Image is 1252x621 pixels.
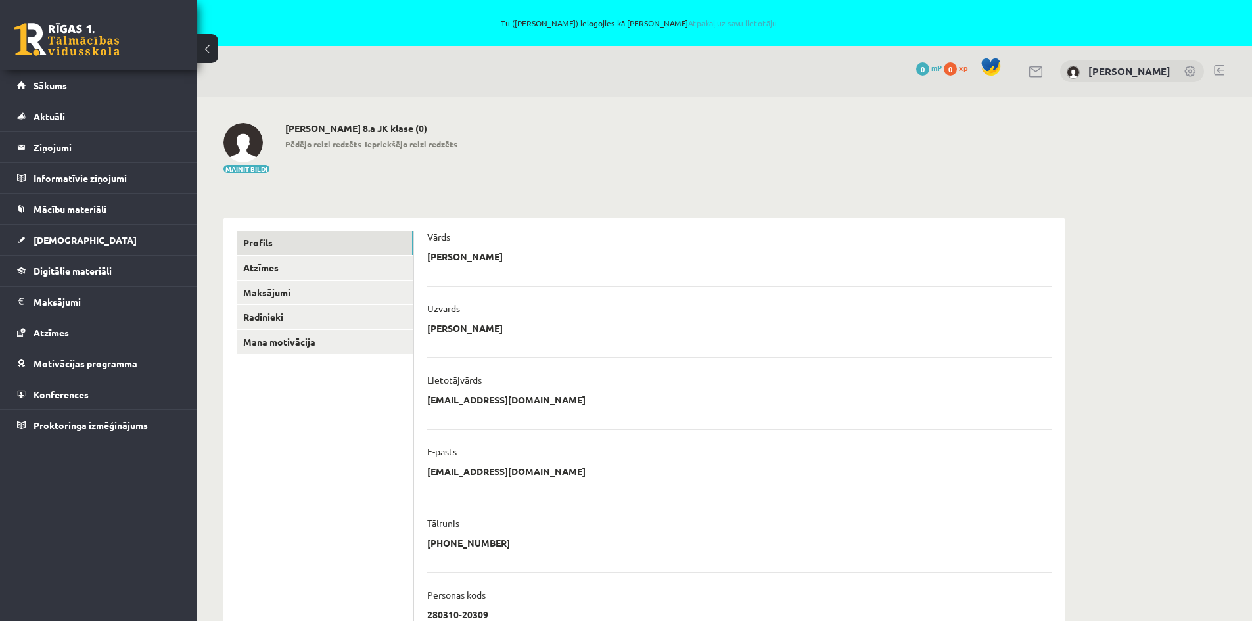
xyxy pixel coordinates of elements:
[34,80,67,91] span: Sākums
[944,62,974,73] a: 0 xp
[427,446,457,457] p: E-pasts
[427,231,450,242] p: Vārds
[34,327,69,338] span: Atzīmes
[916,62,942,73] a: 0 mP
[17,163,181,193] a: Informatīvie ziņojumi
[427,394,586,405] p: [EMAIL_ADDRESS][DOMAIN_NAME]
[14,23,120,56] a: Rīgas 1. Tālmācības vidusskola
[427,609,488,620] p: 280310-20309
[427,589,486,601] p: Personas kods
[17,348,181,379] a: Motivācijas programma
[34,234,137,246] span: [DEMOGRAPHIC_DATA]
[427,465,586,477] p: [EMAIL_ADDRESS][DOMAIN_NAME]
[151,19,1127,27] span: Tu ([PERSON_NAME]) ielogojies kā [PERSON_NAME]
[959,62,967,73] span: xp
[17,287,181,317] a: Maksājumi
[688,18,777,28] a: Atpakaļ uz savu lietotāju
[237,256,413,280] a: Atzīmes
[223,123,263,162] img: Ralfs Jēkabsons
[34,388,89,400] span: Konferences
[916,62,929,76] span: 0
[17,379,181,409] a: Konferences
[17,70,181,101] a: Sākums
[285,138,461,150] span: - -
[34,287,181,317] legend: Maksājumi
[237,281,413,305] a: Maksājumi
[285,139,361,149] b: Pēdējo reizi redzēts
[427,517,459,529] p: Tālrunis
[427,250,503,262] p: [PERSON_NAME]
[365,139,457,149] b: Iepriekšējo reizi redzēts
[427,322,503,334] p: [PERSON_NAME]
[931,62,942,73] span: mP
[17,317,181,348] a: Atzīmes
[1067,66,1080,79] img: Ralfs Jēkabsons
[34,163,181,193] legend: Informatīvie ziņojumi
[1088,64,1171,78] a: [PERSON_NAME]
[427,537,510,549] p: [PHONE_NUMBER]
[237,305,413,329] a: Radinieki
[427,302,460,314] p: Uzvārds
[223,165,269,173] button: Mainīt bildi
[34,419,148,431] span: Proktoringa izmēģinājums
[17,194,181,224] a: Mācību materiāli
[237,330,413,354] a: Mana motivācija
[17,225,181,255] a: [DEMOGRAPHIC_DATA]
[427,374,482,386] p: Lietotājvārds
[17,132,181,162] a: Ziņojumi
[34,110,65,122] span: Aktuāli
[285,123,461,134] h2: [PERSON_NAME] 8.a JK klase (0)
[944,62,957,76] span: 0
[34,203,106,215] span: Mācību materiāli
[34,357,137,369] span: Motivācijas programma
[17,256,181,286] a: Digitālie materiāli
[34,132,181,162] legend: Ziņojumi
[17,101,181,131] a: Aktuāli
[237,231,413,255] a: Profils
[34,265,112,277] span: Digitālie materiāli
[17,410,181,440] a: Proktoringa izmēģinājums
